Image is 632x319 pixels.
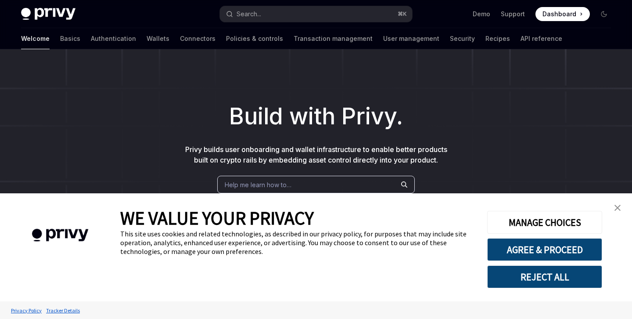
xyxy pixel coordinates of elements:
a: Connectors [180,28,215,49]
a: Privacy Policy [9,303,44,318]
button: MANAGE CHOICES [487,211,602,234]
button: AGREE & PROCEED [487,238,602,261]
span: ⌘ K [398,11,407,18]
button: Search...⌘K [220,6,412,22]
a: User management [383,28,439,49]
a: Wallets [147,28,169,49]
img: dark logo [21,8,75,20]
a: Support [501,10,525,18]
a: Authentication [91,28,136,49]
a: API reference [521,28,562,49]
span: Help me learn how to… [225,180,291,189]
a: Security [450,28,475,49]
a: Basics [60,28,80,49]
a: Recipes [485,28,510,49]
a: Dashboard [535,7,590,21]
img: company logo [13,216,107,254]
a: Transaction management [294,28,373,49]
a: close banner [609,199,626,217]
div: Search... [237,9,261,19]
span: Privy builds user onboarding and wallet infrastructure to enable better products built on crypto ... [185,145,447,164]
button: REJECT ALL [487,265,602,288]
span: Dashboard [542,10,576,18]
div: This site uses cookies and related technologies, as described in our privacy policy, for purposes... [120,229,474,256]
a: Welcome [21,28,50,49]
button: Toggle dark mode [597,7,611,21]
a: Tracker Details [44,303,82,318]
img: close banner [614,205,621,211]
span: WE VALUE YOUR PRIVACY [120,207,314,229]
h1: Build with Privy. [14,99,618,134]
a: Policies & controls [226,28,283,49]
a: Demo [473,10,490,18]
